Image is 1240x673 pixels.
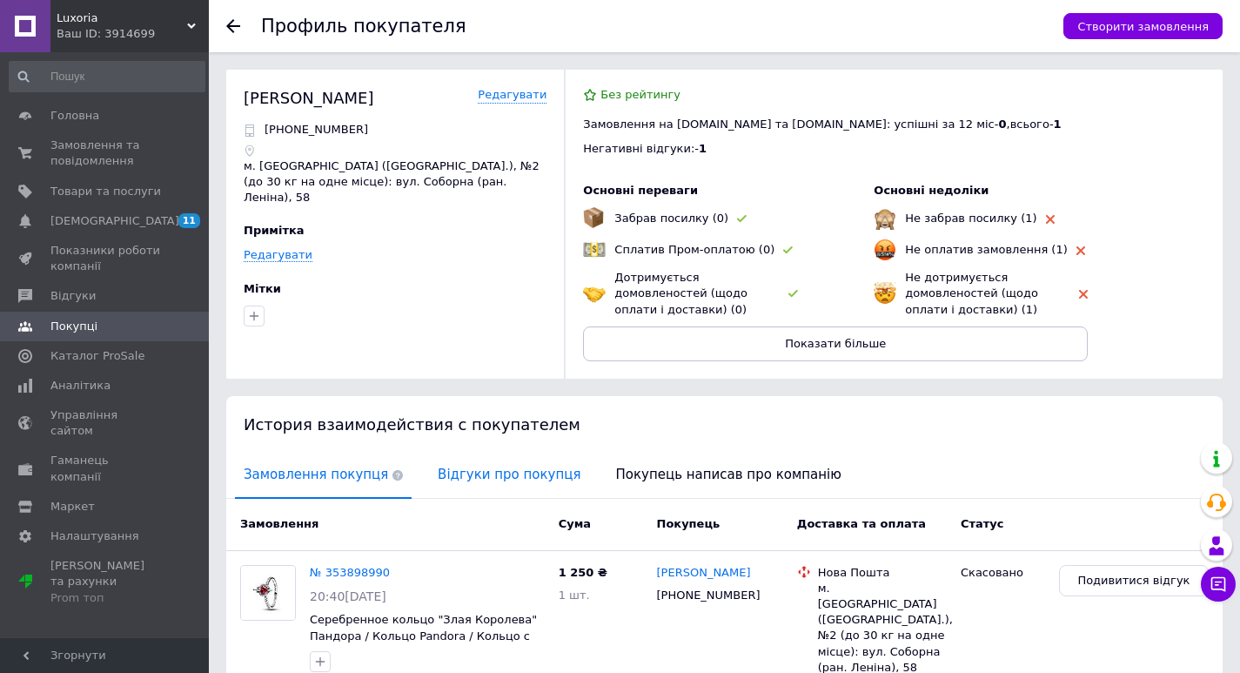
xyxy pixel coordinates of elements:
[244,158,546,206] p: м. [GEOGRAPHIC_DATA] ([GEOGRAPHIC_DATA].), №2 (до 30 кг на одне місце): вул. Соборна (ран. Леніна...
[1201,567,1236,602] button: Чат з покупцем
[559,517,591,530] span: Cума
[783,246,793,254] img: rating-tag-type
[50,348,144,364] span: Каталог ProSale
[50,288,96,304] span: Відгуки
[50,243,161,274] span: Показники роботи компанії
[905,212,1036,225] span: Не забрав посилку (1)
[874,207,896,230] img: emoji
[50,590,161,606] div: Prom топ
[244,282,281,295] span: Мітки
[1077,20,1209,33] span: Створити замовлення
[961,565,1045,581] div: Скасовано
[50,528,139,544] span: Налаштування
[874,282,896,305] img: emoji
[1059,565,1209,597] button: Подивитися відгук
[614,212,728,225] span: Забрав посилку (0)
[50,184,161,199] span: Товари та послуги
[1077,573,1190,589] span: Подивитися відгук
[226,19,240,33] div: Повернутися назад
[654,584,764,607] div: [PHONE_NUMBER]
[261,16,466,37] h1: Профиль покупателя
[265,122,368,138] p: [PHONE_NUMBER]
[1054,118,1062,131] span: 1
[9,61,205,92] input: Пошук
[583,207,604,228] img: emoji
[244,224,305,237] span: Примітка
[905,271,1038,315] span: Не дотримується домовленостей (щодо оплати і доставки) (1)
[57,10,187,26] span: Luxoria
[50,378,111,394] span: Аналітика
[905,243,1067,256] span: Не оплатив замовлення (1)
[583,118,1061,131] span: Замовлення на [DOMAIN_NAME] та [DOMAIN_NAME]: успішні за 12 міс - , всього -
[178,213,200,228] span: 11
[797,517,926,530] span: Доставка та оплата
[240,565,296,621] a: Фото товару
[559,566,607,579] span: 1 250 ₴
[600,88,680,101] span: Без рейтингу
[583,184,698,197] span: Основні переваги
[788,290,798,298] img: rating-tag-type
[50,558,161,606] span: [PERSON_NAME] та рахунки
[818,565,947,581] div: Нова Пошта
[583,282,606,305] img: emoji
[874,239,896,261] img: emoji
[657,517,721,530] span: Покупець
[235,453,412,497] span: Замовлення покупця
[50,407,161,439] span: Управління сайтом
[310,613,537,658] a: Серебренное кольцо "Злая Королева" Пандора / Кольцо Pandora / Кольцо с мечем и сердцем Пандора 16
[478,87,546,104] a: Редагувати
[998,118,1006,131] span: 0
[699,142,707,155] span: 1
[50,108,99,124] span: Головна
[50,453,161,484] span: Гаманець компанії
[429,453,589,497] span: Відгуки про покупця
[50,213,179,229] span: [DEMOGRAPHIC_DATA]
[614,243,774,256] span: Сплатив Пром-оплатою (0)
[583,239,606,261] img: emoji
[57,26,209,42] div: Ваш ID: 3914699
[657,565,751,582] a: [PERSON_NAME]
[559,589,590,602] span: 1 шт.
[50,499,95,515] span: Маркет
[50,319,97,334] span: Покупці
[961,517,1004,530] span: Статус
[874,184,989,197] span: Основні недоліки
[244,415,580,434] span: История взаимодействия с покупателем
[583,142,699,155] span: Негативні відгуки: -
[310,566,390,579] a: № 353898990
[244,248,312,262] a: Редагувати
[1076,246,1085,255] img: rating-tag-type
[50,138,161,169] span: Замовлення та повідомлення
[1079,290,1088,299] img: rating-tag-type
[310,589,386,603] span: 20:40[DATE]
[240,517,318,530] span: Замовлення
[1063,13,1223,39] button: Створити замовлення
[583,326,1088,361] button: Показати більше
[785,337,886,350] span: Показати більше
[607,453,850,497] span: Покупець написав про компанію
[614,271,747,315] span: Дотримується домовленостей (щодо оплати і доставки) (0)
[1046,215,1055,224] img: rating-tag-type
[244,87,374,109] div: [PERSON_NAME]
[737,215,747,223] img: rating-tag-type
[241,566,295,620] img: Фото товару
